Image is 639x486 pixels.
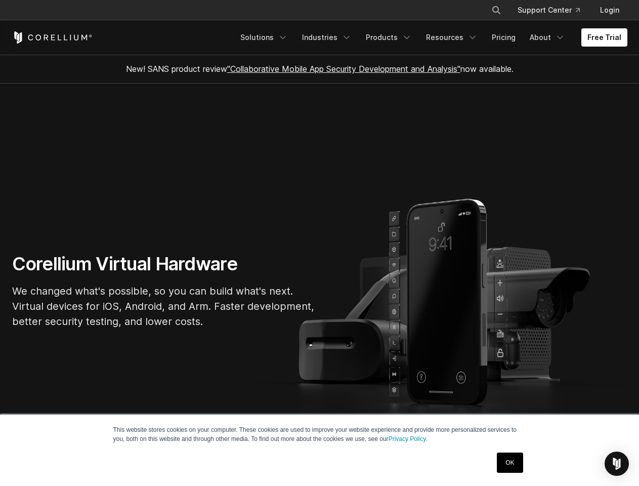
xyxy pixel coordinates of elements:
a: Login [592,1,627,19]
button: Search [487,1,505,19]
div: Navigation Menu [479,1,627,19]
div: Navigation Menu [234,28,627,47]
a: OK [497,453,523,473]
p: We changed what's possible, so you can build what's next. Virtual devices for iOS, Android, and A... [12,283,316,329]
a: Resources [420,28,484,47]
a: Corellium Home [12,31,93,44]
a: "Collaborative Mobile App Security Development and Analysis" [227,64,460,74]
a: Solutions [234,28,294,47]
a: Industries [296,28,358,47]
a: Privacy Policy. [389,435,428,442]
h1: Corellium Virtual Hardware [12,253,316,275]
a: Support Center [509,1,588,19]
p: This website stores cookies on your computer. These cookies are used to improve your website expe... [113,425,526,443]
a: Free Trial [581,28,627,47]
div: Open Intercom Messenger [605,452,629,476]
a: Products [360,28,418,47]
span: New! SANS product review now available. [126,64,514,74]
a: Pricing [486,28,522,47]
a: About [524,28,571,47]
